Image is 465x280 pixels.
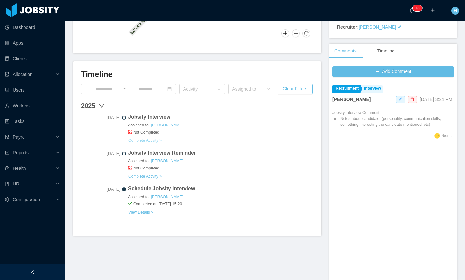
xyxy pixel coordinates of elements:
[430,8,435,13] i: icon: plus
[281,29,289,37] button: Zoom In
[412,5,422,11] sup: 13
[359,24,396,30] a: [PERSON_NAME]
[128,210,153,215] a: View Details >
[5,37,60,50] a: icon: appstoreApps
[98,102,105,109] span: down
[332,110,454,127] div: Jobsity Interview Comment:
[5,197,9,202] i: icon: setting
[128,166,132,170] i: icon: form
[128,149,313,157] span: Jobsity Interview Reminder
[5,52,60,65] a: icon: auditClients
[339,116,454,127] li: Notes about candidate: (personality, communication skills, something interesting the candidate me...
[128,174,162,179] a: Complete Activity >
[232,86,263,92] div: Assigned to
[13,134,27,140] span: Payroll
[128,113,313,121] span: Jobsity Interview
[5,72,9,77] i: icon: solution
[332,66,454,77] button: icon: plusAdd Comment
[278,84,313,94] button: Clear Filters
[128,185,313,193] span: Schedule Jobsity Interview
[13,197,40,202] span: Configuration
[81,150,120,157] span: [DATE]
[128,129,313,135] span: Not Completed
[442,134,452,138] span: Neutral
[420,97,452,102] span: [DATE] 3:24 PM
[81,114,120,121] span: [DATE]
[372,44,400,58] div: Timeline
[81,69,313,80] h3: Timeline
[332,97,371,102] strong: [PERSON_NAME]
[302,29,310,37] button: Reset Zoom
[217,87,221,92] i: icon: down
[409,8,414,13] i: icon: bell
[415,5,417,11] p: 1
[266,87,270,92] i: icon: down
[167,87,172,91] i: icon: calendar
[454,7,457,15] span: H
[13,150,29,155] span: Reports
[13,72,33,77] span: Allocation
[13,181,19,186] span: HR
[417,5,420,11] p: 3
[5,115,60,128] a: icon: profileTasks
[361,85,383,93] a: Interview
[332,85,360,93] a: Recruitment
[5,99,60,112] a: icon: userWorkers
[81,101,313,111] div: 2025 down
[5,21,60,34] a: icon: pie-chartDashboard
[5,166,9,170] i: icon: medicine-box
[292,29,300,37] button: Zoom Out
[151,123,184,128] a: [PERSON_NAME]
[183,86,214,92] div: Activity
[128,194,313,200] span: Assigned to:
[337,24,359,30] strong: Recruiter:
[397,25,402,29] i: icon: edit
[81,186,120,193] span: [DATE]
[410,97,414,101] i: icon: delete
[128,138,162,143] a: Complete Activity >
[128,158,313,164] span: Assigned to:
[151,194,184,199] a: [PERSON_NAME]
[5,135,9,139] i: icon: file-protect
[128,130,132,134] i: icon: form
[151,158,184,164] a: [PERSON_NAME]
[5,182,9,186] i: icon: book
[5,83,60,96] a: icon: robotUsers
[128,201,313,207] span: Completed at: [DATE] 15:20
[128,122,313,128] span: Assigned to:
[13,166,26,171] span: Health
[128,202,132,206] i: icon: check
[329,44,362,58] div: Comments
[5,150,9,155] i: icon: line-chart
[128,165,313,171] span: Not Completed
[399,97,403,101] i: icon: edit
